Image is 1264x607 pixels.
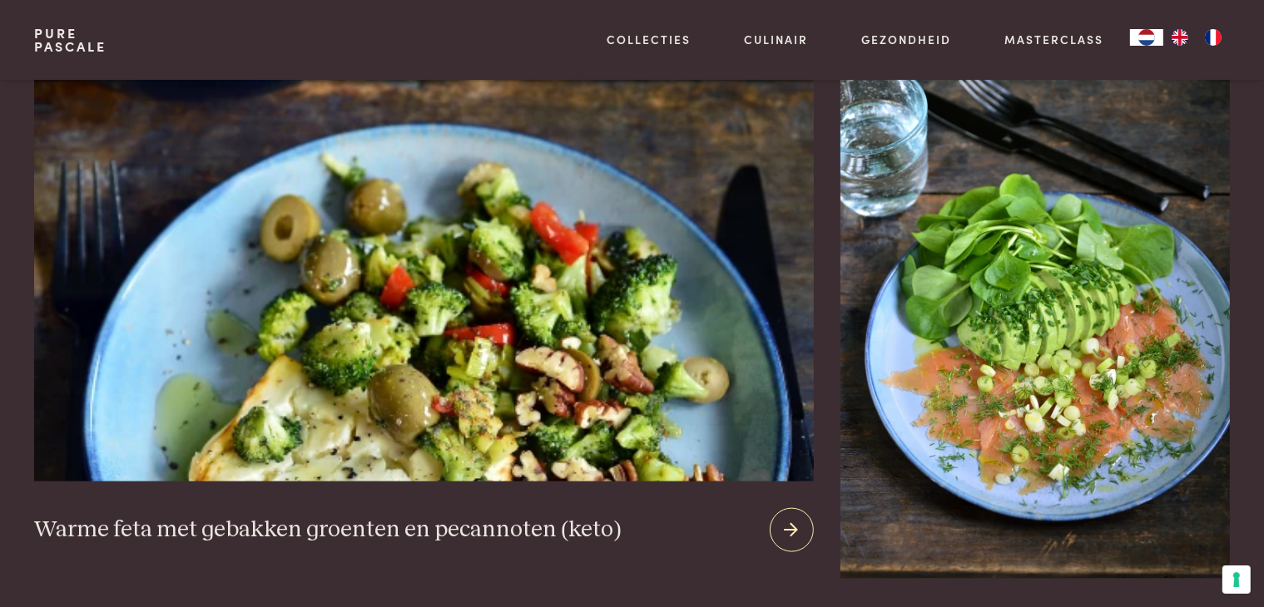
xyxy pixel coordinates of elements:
[34,516,621,545] h3: Warme feta met gebakken groenten en pecannoten (keto)
[1130,29,1163,46] a: NL
[1163,29,1197,46] a: EN
[840,80,1230,579] img: Gerookte zalm met avocado en postelein (keto)
[607,31,691,48] a: Collecties
[34,27,107,53] a: PurePascale
[861,31,951,48] a: Gezondheid
[1130,29,1230,46] aside: Language selected: Nederlands
[1197,29,1230,46] a: FR
[1004,31,1103,48] a: Masterclass
[744,31,808,48] a: Culinair
[34,80,813,481] img: Warme feta met gebakken groenten en pecannoten (keto)
[1222,565,1251,594] button: Uw voorkeuren voor toestemming voor trackingtechnologieën
[34,80,813,579] a: Warme feta met gebakken groenten en pecannoten (keto) Warme feta met gebakken groenten en pecanno...
[1130,29,1163,46] div: Language
[1163,29,1230,46] ul: Language list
